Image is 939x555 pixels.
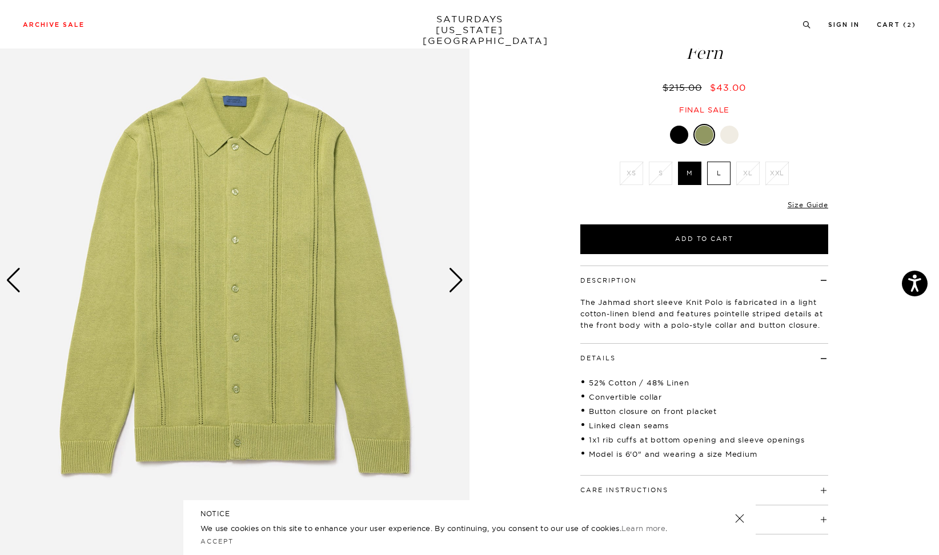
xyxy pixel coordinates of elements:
button: Details [580,355,616,361]
a: Archive Sale [23,22,85,28]
del: $215.00 [663,82,707,93]
h1: Jahmad Long Sleeve Polo [579,22,830,62]
a: Size Guide [788,200,828,209]
label: L [707,162,731,185]
p: We use cookies on this site to enhance your user experience. By continuing, you consent to our us... [200,522,698,534]
div: Next slide [448,268,464,293]
h5: NOTICE [200,509,739,519]
div: Previous slide [6,268,21,293]
button: Description [580,277,637,284]
span: $43.00 [710,82,746,93]
li: 52% Cotton / 48% Linen [580,377,828,388]
small: 2 [907,23,912,28]
div: Final sale [579,105,830,115]
a: Accept [200,537,234,545]
a: SATURDAYS[US_STATE][GEOGRAPHIC_DATA] [423,14,517,46]
li: Linked clean seams [580,420,828,431]
a: Sign In [828,22,860,28]
button: Add to Cart [580,224,828,254]
li: Button closure on front placket [580,405,828,417]
label: M [678,162,701,185]
li: Convertible collar [580,391,828,403]
p: The Jahmad short sleeve Knit Polo is fabricated in a light cotton-linen blend and features pointe... [580,296,828,331]
li: Model is 6'0" and wearing a size Medium [580,448,828,460]
button: Care Instructions [580,487,668,493]
a: Learn more [621,524,665,533]
a: Cart (2) [877,22,916,28]
li: 1x1 rib cuffs at bottom opening and sleeve openings [580,434,828,445]
span: Fern [579,43,830,62]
